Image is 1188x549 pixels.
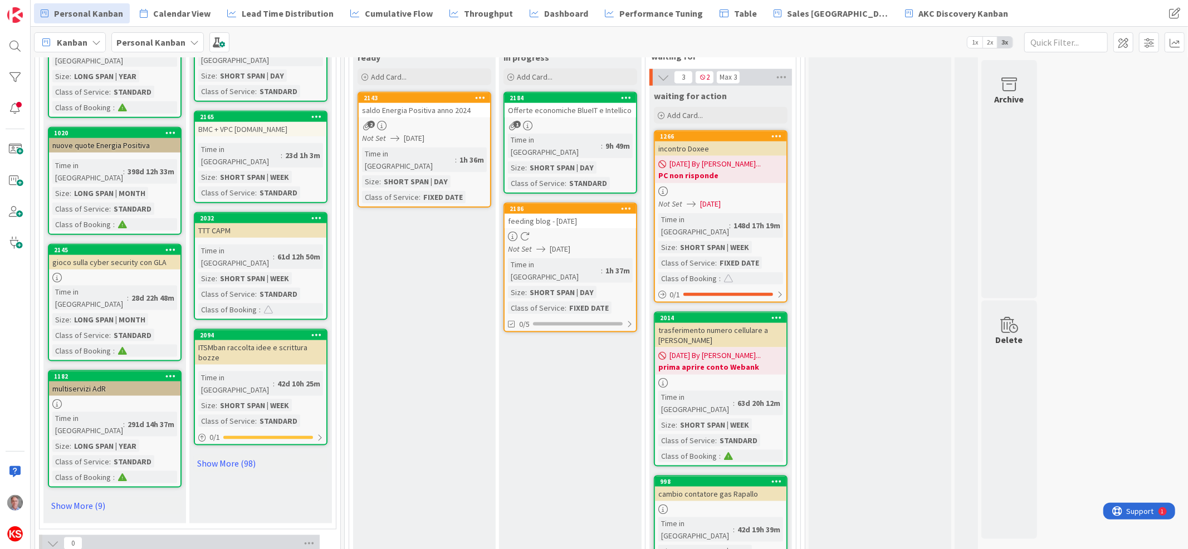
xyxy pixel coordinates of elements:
span: : [109,455,111,468]
span: 2 [368,121,375,128]
div: 148d 17h 19m [731,219,783,232]
div: 2014trasferimento numero cellulare a [PERSON_NAME] [655,313,786,347]
span: Sales [GEOGRAPHIC_DATA] [787,7,888,20]
div: 2032 [200,214,326,222]
div: Class of Service [362,191,419,203]
span: : [70,313,71,326]
div: Class of Service [52,86,109,98]
span: : [113,471,115,483]
div: Time in [GEOGRAPHIC_DATA] [198,371,273,396]
div: Time in [GEOGRAPHIC_DATA] [52,286,127,310]
span: Dashboard [544,7,588,20]
div: Class of Service [198,85,255,97]
span: 2x [982,37,998,48]
span: : [601,264,603,277]
span: : [281,149,282,161]
div: LONG SPAN | MONTH [71,313,148,326]
div: 2094 [200,331,326,339]
div: 2165 [200,113,326,121]
span: 3 [674,71,693,84]
div: 1182 [54,372,180,380]
a: AKC Discovery Kanban [898,3,1015,23]
div: Max 3 [720,75,737,80]
span: Throughput [464,7,513,20]
span: : [601,140,603,152]
a: Dashboard [523,3,595,23]
span: 0 / 1 [669,289,680,301]
div: 2145 [54,246,180,254]
div: LONG SPAN | YEAR [71,70,139,82]
span: : [113,218,115,231]
a: Show More (9) [48,497,182,514]
div: 998 [660,478,786,486]
div: Time in [GEOGRAPHIC_DATA] [658,391,733,415]
a: 2032TTT CAPMTime in [GEOGRAPHIC_DATA]:61d 12h 50mSize:SHORT SPAN | WEEKClass of Service:STANDARDC... [194,212,327,320]
div: Class of Booking [658,272,719,285]
div: gioco sulla cyber security con GLA [49,255,180,269]
div: Delete [996,333,1023,346]
input: Quick Filter... [1024,32,1108,52]
div: 2184 [505,93,636,103]
div: 2143saldo Energia Positiva anno 2024 [359,93,490,117]
span: : [676,241,677,253]
div: Time in [GEOGRAPHIC_DATA] [198,143,281,168]
a: 2184Offerte economiche BlueIT e IntellicoTime in [GEOGRAPHIC_DATA]:9h 49mSize:SHORT SPAN | DAYCla... [503,92,637,194]
div: STANDARD [717,434,760,447]
div: 61d 12h 50m [275,251,323,263]
span: : [525,161,527,174]
div: Class of Service [52,329,109,341]
div: STANDARD [111,455,154,468]
div: Time in [GEOGRAPHIC_DATA] [52,412,123,437]
span: : [259,303,261,316]
span: [DATE] [550,243,570,255]
a: 1266incontro Doxee[DATE] By [PERSON_NAME]...PC non rispondeNot Set[DATE]Time in [GEOGRAPHIC_DATA]... [654,130,788,303]
span: Calendar View [153,7,211,20]
div: Size [658,419,676,431]
span: 0 / 1 [209,432,220,443]
span: : [216,272,217,285]
div: 2186 [505,204,636,214]
div: Class of Service [508,177,565,189]
span: : [715,257,717,269]
div: Size [52,187,70,199]
img: MR [7,495,23,511]
a: Sales [GEOGRAPHIC_DATA] [767,3,895,23]
span: : [255,187,257,199]
div: SHORT SPAN | WEEK [217,272,292,285]
div: SHORT SPAN | WEEK [217,399,292,411]
span: Personal Kanban [54,7,123,20]
a: 2094ITSMban raccolta idee e scrittura bozzeTime in [GEOGRAPHIC_DATA]:42d 10h 25mSize:SHORT SPAN |... [194,329,327,445]
div: SHORT SPAN | DAY [217,70,287,82]
a: 2186feeding blog - [DATE]Not Set[DATE]Time in [GEOGRAPHIC_DATA]:1h 37mSize:SHORT SPAN | DAYClass ... [503,203,637,332]
a: Cumulative Flow [344,3,439,23]
div: 2032TTT CAPM [195,213,326,238]
span: : [216,171,217,183]
div: 2094ITSMban raccolta idee e scrittura bozze [195,330,326,365]
div: 2184Offerte economiche BlueIT e Intellico [505,93,636,117]
span: : [565,177,566,189]
span: Lead Time Distribution [242,7,334,20]
div: STANDARD [257,415,300,427]
div: 2145gioco sulla cyber security con GLA [49,245,180,269]
div: LONG SPAN | YEAR [71,440,139,452]
a: Show More (98) [194,454,327,472]
span: : [719,450,721,462]
div: Class of Booking [52,345,113,357]
span: : [70,70,71,82]
a: 2165BMC + VPC [DOMAIN_NAME]Time in [GEOGRAPHIC_DATA]:23d 1h 3mSize:SHORT SPAN | WEEKClass of Serv... [194,111,327,203]
a: Table [713,3,764,23]
div: 291d 14h 37m [125,418,177,430]
div: 9h 49m [603,140,633,152]
a: 1182multiservizi AdRTime in [GEOGRAPHIC_DATA]:291d 14h 37mSize:LONG SPAN | YEARClass of Service:S... [48,370,182,488]
div: 2186feeding blog - [DATE] [505,204,636,228]
div: 42d 19h 39m [735,523,783,536]
span: : [113,101,115,114]
a: Lead Time Distribution [221,3,340,23]
div: Archive [995,92,1024,106]
div: 1266incontro Doxee [655,131,786,156]
span: [DATE] [700,198,721,210]
span: : [733,523,735,536]
div: 2094 [195,330,326,340]
a: Time in [GEOGRAPHIC_DATA]:235d 20h 49mSize:LONG SPAN | YEARClass of Service:STANDARDClass of Book... [48,1,182,118]
span: [DATE] [404,133,424,144]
